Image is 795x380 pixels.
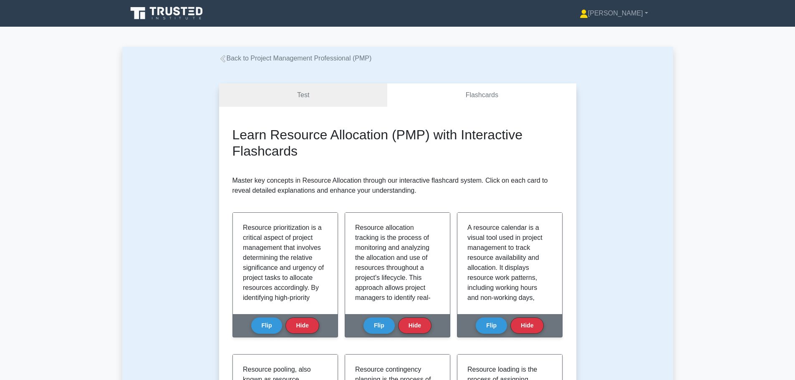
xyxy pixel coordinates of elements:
[232,176,563,196] p: Master key concepts in Resource Allocation through our interactive flashcard system. Click on eac...
[476,317,507,334] button: Flip
[285,317,319,334] button: Hide
[560,5,668,22] a: [PERSON_NAME]
[387,83,576,107] a: Flashcards
[232,127,563,159] h2: Learn Resource Allocation (PMP) with Interactive Flashcards
[363,317,395,334] button: Flip
[251,317,283,334] button: Flip
[398,317,432,334] button: Hide
[510,317,544,334] button: Hide
[219,83,388,107] a: Test
[219,55,372,62] a: Back to Project Management Professional (PMP)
